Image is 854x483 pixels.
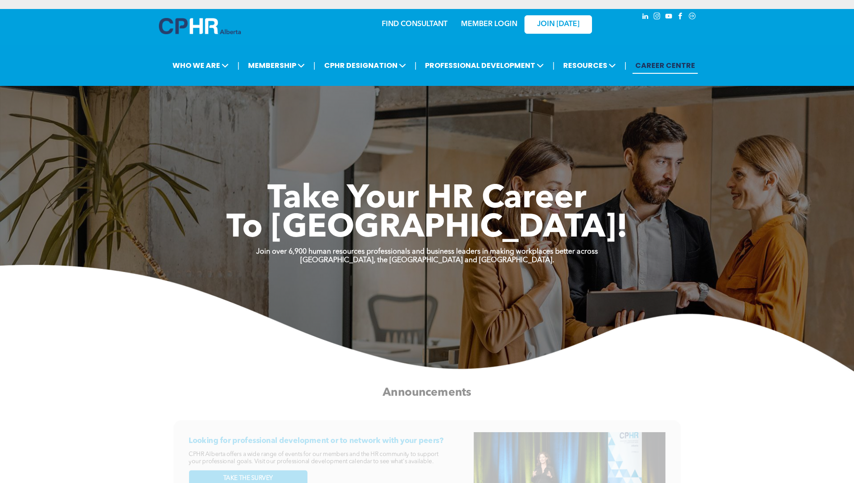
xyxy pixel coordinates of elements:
a: linkedin [641,11,651,23]
li: | [415,56,417,75]
span: Announcements [383,387,471,398]
span: RESOURCES [560,57,619,74]
strong: [GEOGRAPHIC_DATA], the [GEOGRAPHIC_DATA] and [GEOGRAPHIC_DATA]. [300,257,554,264]
a: instagram [652,11,662,23]
span: WHO WE ARE [170,57,231,74]
strong: Join over 6,900 human resources professionals and business leaders in making workplaces better ac... [256,248,598,255]
span: Looking for professional development or to network with your peers? [189,437,443,445]
a: MEMBER LOGIN [461,21,517,28]
span: MEMBERSHIP [245,57,307,74]
span: CPHR Alberta offers a wide range of events for our members and the HR community to support your p... [189,451,438,464]
li: | [313,56,316,75]
span: Take Your HR Career [267,183,587,215]
a: JOIN [DATE] [524,15,592,34]
a: facebook [676,11,686,23]
span: To [GEOGRAPHIC_DATA]! [226,212,628,245]
a: youtube [664,11,674,23]
a: FIND CONSULTANT [382,21,447,28]
li: | [624,56,627,75]
span: JOIN [DATE] [537,20,579,29]
li: | [237,56,239,75]
span: CPHR DESIGNATION [321,57,409,74]
span: TAKE THE SURVEY [223,475,273,482]
a: Social network [687,11,697,23]
a: CAREER CENTRE [633,57,698,74]
li: | [552,56,555,75]
span: PROFESSIONAL DEVELOPMENT [422,57,547,74]
img: A blue and white logo for cp alberta [159,18,241,34]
